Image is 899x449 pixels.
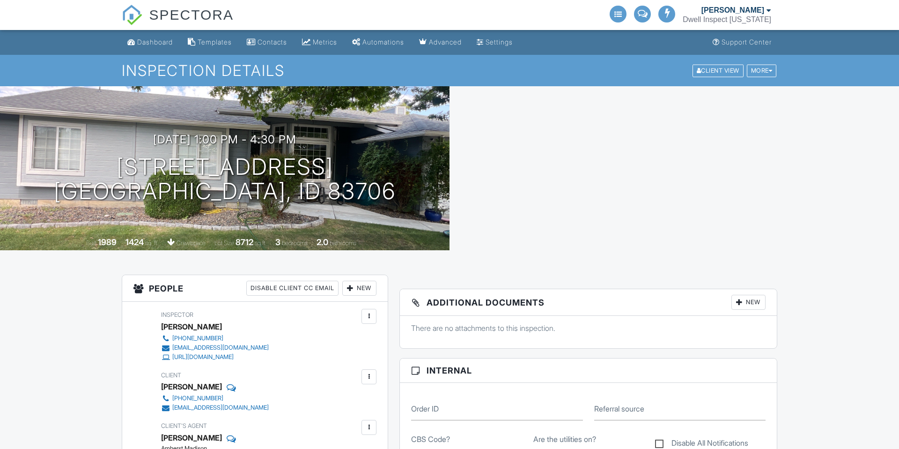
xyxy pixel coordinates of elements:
div: 1424 [125,237,144,247]
h3: People [122,275,388,302]
a: Settings [473,34,516,51]
label: Are the utilities on? [533,434,596,444]
div: Automations [362,38,404,46]
h3: [DATE] 1:00 pm - 4:30 pm [153,133,296,146]
a: [URL][DOMAIN_NAME] [161,352,269,362]
a: Automations (Advanced) [348,34,408,51]
div: More [747,64,777,77]
div: 2.0 [317,237,328,247]
p: There are no attachments to this inspection. [411,323,766,333]
a: Dashboard [124,34,177,51]
a: Contacts [243,34,291,51]
a: [PERSON_NAME] [161,431,222,445]
div: 1989 [98,237,117,247]
div: Dashboard [137,38,173,46]
div: [PHONE_NUMBER] [172,395,223,402]
div: Disable Client CC Email [246,281,339,296]
span: bathrooms [330,239,356,247]
div: [PERSON_NAME] [701,6,764,15]
div: Advanced [429,38,462,46]
a: Metrics [298,34,341,51]
a: [PHONE_NUMBER] [161,394,269,403]
div: 8712 [236,237,253,247]
label: CBS Code? [411,434,450,444]
a: [EMAIL_ADDRESS][DOMAIN_NAME] [161,343,269,352]
div: [URL][DOMAIN_NAME] [172,353,234,361]
div: New [342,281,376,296]
div: [EMAIL_ADDRESS][DOMAIN_NAME] [172,404,269,412]
a: [PHONE_NUMBER] [161,334,269,343]
span: Lot Size [214,239,234,247]
a: Advanced [415,34,465,51]
span: crawlspace [177,239,206,247]
span: sq.ft. [255,239,266,247]
span: Client's Agent [161,422,207,429]
span: sq. ft. [145,239,158,247]
div: Client View [693,64,744,77]
div: Settings [486,38,513,46]
div: Contacts [258,38,287,46]
div: [PHONE_NUMBER] [172,335,223,342]
div: Support Center [722,38,772,46]
h3: Internal [400,359,777,383]
h3: Additional Documents [400,289,777,316]
div: 3 [275,237,280,247]
span: Built [86,239,96,247]
div: Templates [198,38,232,46]
div: [PERSON_NAME] [161,380,222,394]
div: New [731,295,766,310]
img: The Best Home Inspection Software - Spectora [122,5,142,25]
div: Dwell Inspect Idaho [683,15,771,24]
label: Referral source [594,404,644,414]
span: SPECTORA [149,5,234,24]
h1: Inspection Details [122,62,777,79]
a: Templates [184,34,236,51]
span: bedrooms [282,239,308,247]
a: [EMAIL_ADDRESS][DOMAIN_NAME] [161,403,269,412]
div: [PERSON_NAME] [161,320,222,334]
a: Client View [692,67,746,74]
span: Inspector [161,311,193,318]
label: Order ID [411,404,439,414]
h1: [STREET_ADDRESS] [GEOGRAPHIC_DATA], ID 83706 [54,155,396,204]
a: Support Center [709,34,775,51]
div: [EMAIL_ADDRESS][DOMAIN_NAME] [172,344,269,352]
div: Metrics [313,38,337,46]
span: Client [161,372,181,379]
a: SPECTORA [122,14,234,31]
